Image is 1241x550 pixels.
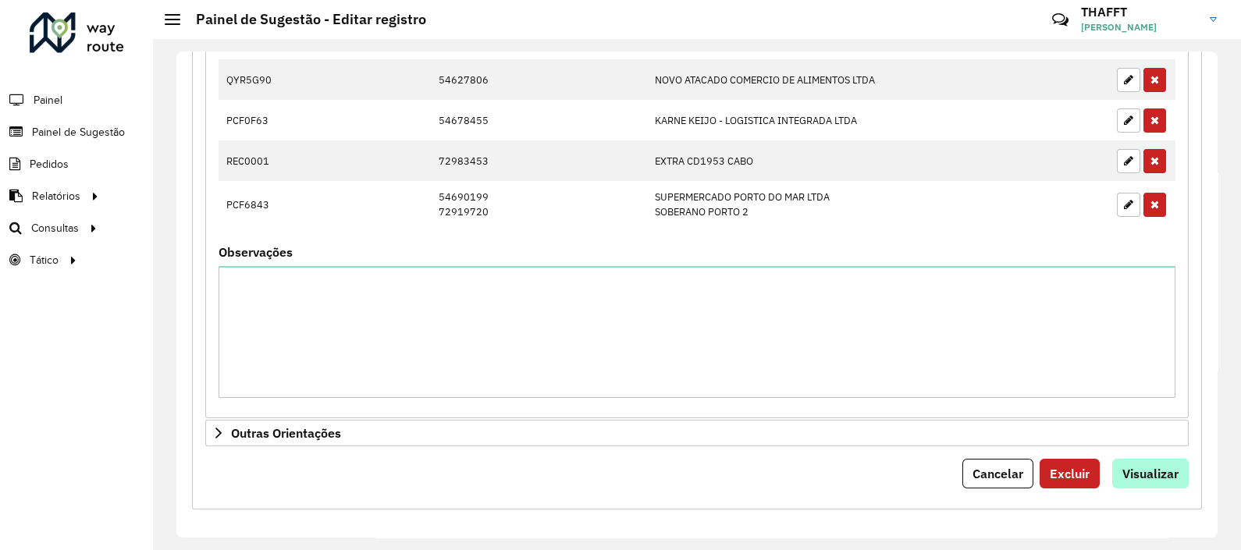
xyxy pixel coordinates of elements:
[32,188,80,204] span: Relatórios
[431,59,647,100] td: 54627806
[34,92,62,108] span: Painel
[973,466,1023,481] span: Cancelar
[647,59,986,100] td: NOVO ATACADO COMERCIO DE ALIMENTOS LTDA
[219,140,305,181] td: REC0001
[30,156,69,172] span: Pedidos
[1112,459,1189,488] button: Visualizar
[219,59,305,100] td: QYR5G90
[1040,459,1100,488] button: Excluir
[1122,466,1179,481] span: Visualizar
[219,100,305,140] td: PCF0F63
[219,243,293,261] label: Observações
[205,420,1189,446] a: Outras Orientações
[1081,20,1198,34] span: [PERSON_NAME]
[431,181,647,227] td: 54690199 72919720
[32,124,125,140] span: Painel de Sugestão
[231,427,341,439] span: Outras Orientações
[1050,466,1090,481] span: Excluir
[647,181,986,227] td: SUPERMERCADO PORTO DO MAR LTDA SOBERANO PORTO 2
[431,100,647,140] td: 54678455
[647,140,986,181] td: EXTRA CD1953 CABO
[180,11,426,28] h2: Painel de Sugestão - Editar registro
[1044,3,1077,37] a: Contato Rápido
[30,252,59,268] span: Tático
[962,459,1033,488] button: Cancelar
[431,140,647,181] td: 72983453
[647,100,986,140] td: KARNE KEIJO - LOGISTICA INTEGRADA LTDA
[1081,5,1198,20] h3: THAFFT
[219,181,305,227] td: PCF6843
[31,220,79,236] span: Consultas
